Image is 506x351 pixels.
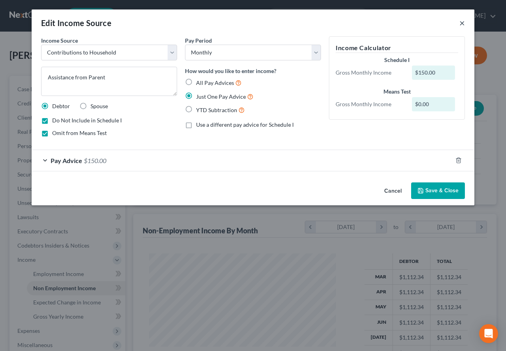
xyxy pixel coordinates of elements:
[412,66,455,80] div: $150.00
[336,56,458,64] div: Schedule I
[41,37,78,44] span: Income Source
[41,17,111,28] div: Edit Income Source
[378,183,408,199] button: Cancel
[185,36,212,45] label: Pay Period
[84,157,106,164] span: $150.00
[51,157,82,164] span: Pay Advice
[459,18,465,28] button: ×
[52,103,70,109] span: Debtor
[332,100,408,108] div: Gross Monthly Income
[185,67,276,75] label: How would you like to enter income?
[332,69,408,77] div: Gross Monthly Income
[196,121,294,128] span: Use a different pay advice for Schedule I
[412,97,455,111] div: $0.00
[411,182,465,199] button: Save & Close
[52,117,122,124] span: Do Not Include in Schedule I
[336,88,458,96] div: Means Test
[52,130,107,136] span: Omit from Means Test
[91,103,108,109] span: Spouse
[196,93,246,100] span: Just One Pay Advice
[196,79,234,86] span: All Pay Advices
[336,43,458,53] h5: Income Calculator
[479,324,498,343] div: Open Intercom Messenger
[196,107,237,113] span: YTD Subtraction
